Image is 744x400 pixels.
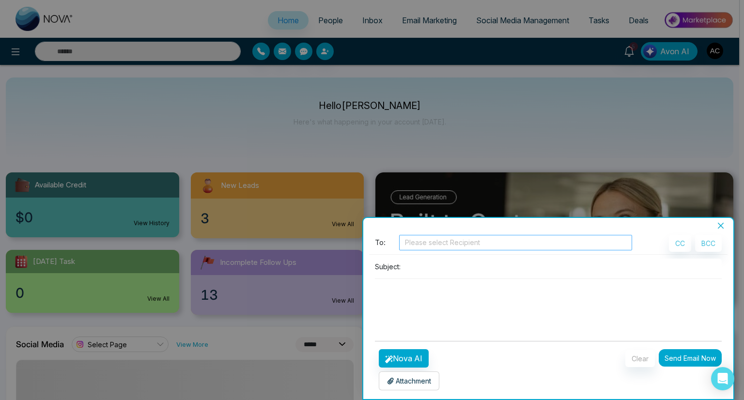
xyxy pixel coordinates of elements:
button: Nova AI [379,349,429,368]
button: Close [714,221,728,230]
button: CC [669,235,691,252]
div: Open Intercom Messenger [711,367,734,390]
span: close [717,222,725,230]
p: Subject: [375,262,401,272]
button: Clear [625,350,655,367]
p: Attachment [387,376,431,386]
button: BCC [695,235,722,252]
button: Send Email Now [659,349,722,367]
span: To: [375,237,386,248]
